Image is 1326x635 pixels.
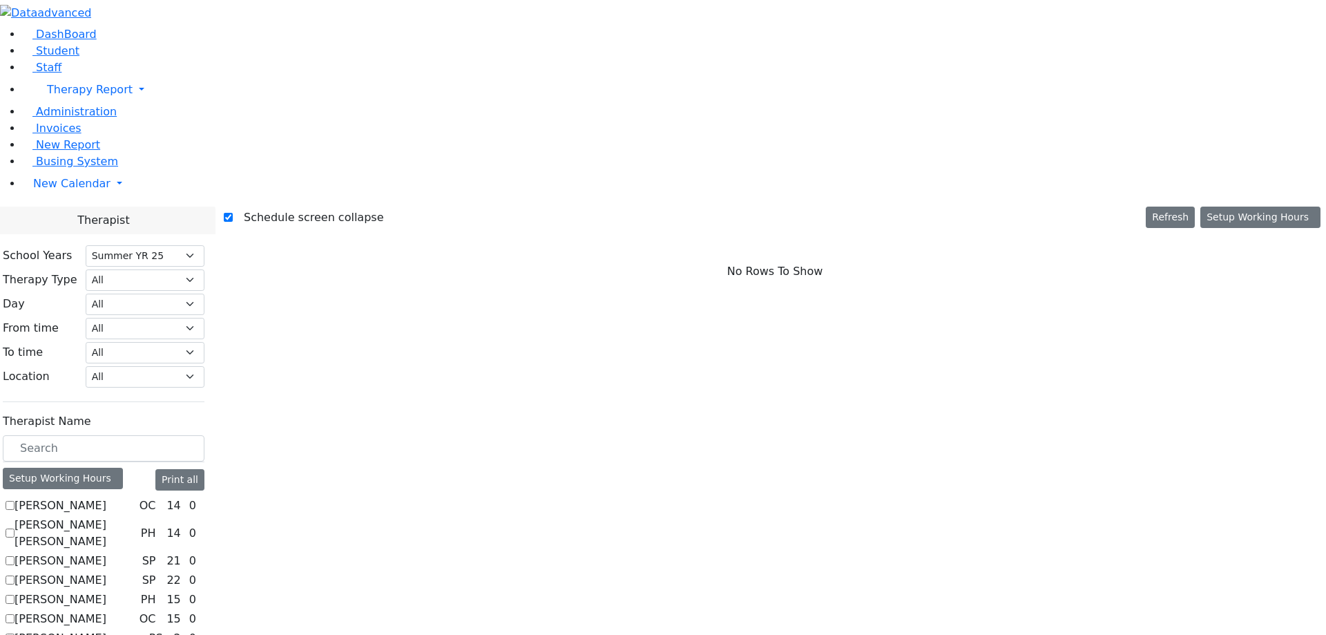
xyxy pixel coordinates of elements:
a: New Report [22,138,100,151]
label: [PERSON_NAME] [15,497,106,514]
div: SP [137,572,162,589]
div: 0 [186,572,199,589]
span: Administration [36,105,117,118]
div: 0 [186,553,199,569]
div: Setup Working Hours [3,468,123,489]
a: Staff [22,61,61,74]
button: Print all [155,469,204,491]
label: Schedule screen collapse [233,207,384,229]
div: 22 [164,572,183,589]
div: 0 [186,497,199,514]
label: [PERSON_NAME] [15,572,106,589]
label: [PERSON_NAME] [15,611,106,627]
div: 15 [164,591,183,608]
label: Day [3,296,25,312]
div: 15 [164,611,183,627]
div: 0 [186,611,199,627]
div: 14 [164,497,183,514]
label: [PERSON_NAME] [PERSON_NAME] [15,517,135,550]
span: New Report [36,138,100,151]
a: Therapy Report [22,76,1326,104]
a: Administration [22,105,117,118]
span: Invoices [36,122,81,135]
span: New Calendar [33,177,110,190]
span: Therapy Report [47,83,133,96]
div: 14 [164,525,183,542]
span: Staff [36,61,61,74]
label: Therapy Type [3,272,77,288]
div: 0 [186,525,199,542]
a: DashBoard [22,28,97,41]
span: Student [36,44,79,57]
a: Invoices [22,122,81,135]
span: No Rows To Show [727,263,823,280]
div: PH [135,525,162,542]
span: DashBoard [36,28,97,41]
span: Therapist [77,212,129,229]
div: SP [137,553,162,569]
div: 0 [186,591,199,608]
div: PH [135,591,162,608]
label: School Years [3,247,72,264]
label: From time [3,320,59,337]
label: Therapist Name [3,413,91,430]
div: OC [134,611,162,627]
a: Busing System [22,155,118,168]
div: 21 [164,553,183,569]
button: Refresh [1146,207,1195,228]
label: Location [3,368,50,385]
label: [PERSON_NAME] [15,553,106,569]
span: Busing System [36,155,118,168]
div: OC [134,497,162,514]
button: Setup Working Hours [1200,207,1320,228]
a: Student [22,44,79,57]
label: [PERSON_NAME] [15,591,106,608]
input: Search [3,435,204,462]
label: To time [3,344,43,361]
a: New Calendar [22,170,1326,198]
